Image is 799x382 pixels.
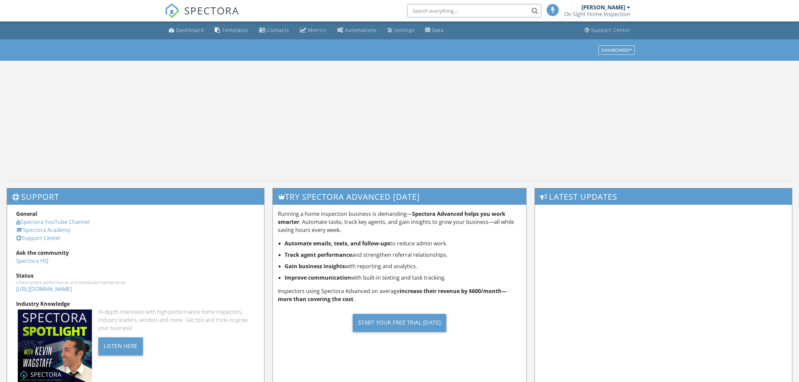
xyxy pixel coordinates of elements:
[273,188,526,205] h3: Try spectora advanced [DATE]
[285,262,345,270] strong: Gain business insights
[394,27,414,33] div: Settings
[16,285,72,293] a: [URL][DOMAIN_NAME]
[16,280,255,285] div: Check system performance and scheduled maintenance.
[285,251,521,259] li: and strengthen referral relationships.
[16,272,255,280] div: Status
[285,251,352,258] strong: Track agent performance
[16,300,255,308] div: Industry Knowledge
[598,45,635,55] button: Dashboards
[432,27,444,33] div: Data
[16,218,90,226] a: Spectora YouTube Channel
[176,27,204,33] div: Dashboard
[353,314,446,332] div: Start Your Free Trial [DATE]
[166,24,207,37] a: Dashboard
[385,24,417,37] a: Settings
[407,4,541,17] input: Search everything...
[16,226,70,234] a: Spectora Academy
[345,27,377,33] div: Automations
[591,27,631,33] div: Support Center
[285,240,390,247] strong: Automate emails, texts, and follow-ups
[16,234,61,242] a: Support Center
[212,24,251,37] a: Templates
[278,287,507,303] strong: increase their revenue by $600/month—more than covering the cost
[267,27,289,33] div: Contacts
[285,274,521,282] li: with built-in texting and task tracking.
[16,210,37,218] strong: General
[7,188,264,205] h3: Support
[98,342,143,349] a: Listen Here
[98,337,143,355] div: Listen Here
[422,24,447,37] a: Data
[16,249,255,257] div: Ask the community
[564,11,630,17] div: On Sight Home Inspection
[222,27,248,33] div: Templates
[601,48,632,52] div: Dashboards
[535,188,792,205] h3: Latest Updates
[335,24,380,37] a: Automations (Basic)
[16,257,48,265] a: Spectora HQ
[278,287,521,303] p: Inspectors using Spectora Advanced on average .
[256,24,292,37] a: Contacts
[285,262,521,270] li: with reporting and analytics.
[582,4,625,11] div: [PERSON_NAME]
[582,24,633,37] a: Support Center
[278,210,505,226] strong: Spectora Advanced helps you work smarter
[184,3,239,17] span: SPECTORA
[285,239,521,247] li: to reduce admin work.
[308,27,327,33] div: Metrics
[98,308,255,332] div: In-depth interviews with high-performance home inspectors, industry leaders, vendors and more. Ge...
[165,9,239,23] a: SPECTORA
[285,274,351,281] strong: Improve communication
[165,3,180,18] img: The Best Home Inspection Software - Spectora
[278,308,521,337] a: Start Your Free Trial [DATE]
[297,24,329,37] a: Metrics
[278,210,521,234] p: Running a home inspection business is demanding— . Automate tasks, track key agents, and gain ins...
